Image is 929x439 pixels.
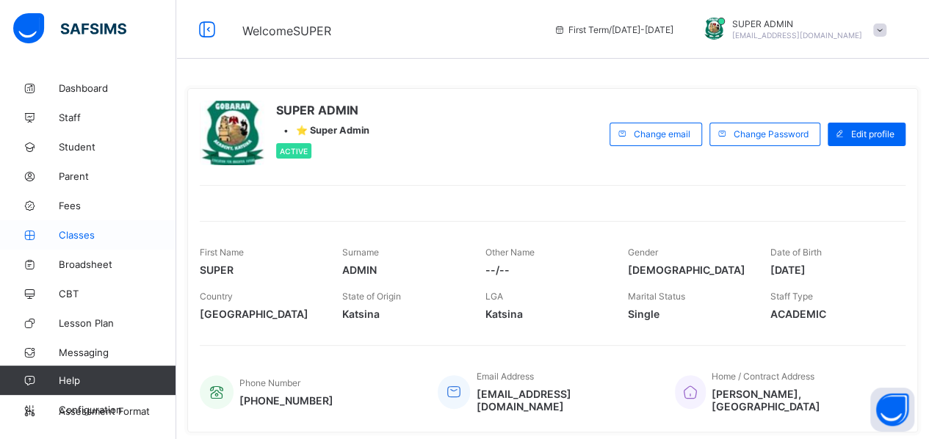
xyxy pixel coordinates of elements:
span: [GEOGRAPHIC_DATA] [200,308,320,320]
span: Email Address [476,371,533,382]
span: [PERSON_NAME], [GEOGRAPHIC_DATA] [712,388,891,413]
span: session/term information [554,24,673,35]
span: Other Name [485,247,534,258]
span: Classes [59,229,176,241]
span: State of Origin [342,291,401,302]
span: Marital Status [628,291,685,302]
span: Phone Number [239,377,300,388]
span: Katsina [485,308,605,320]
span: SUPER [200,264,320,276]
span: Surname [342,247,379,258]
span: ACADEMIC [770,308,891,320]
span: CBT [59,288,176,300]
span: Home / Contract Address [712,371,814,382]
span: SUPER ADMIN [732,18,862,29]
span: [DEMOGRAPHIC_DATA] [628,264,748,276]
button: Open asap [870,388,914,432]
span: ⭐ Super Admin [296,125,369,136]
span: [PHONE_NUMBER] [239,394,333,407]
span: Welcome SUPER [242,23,331,38]
span: LGA [485,291,502,302]
span: Katsina [342,308,463,320]
span: Gender [628,247,658,258]
span: [EMAIL_ADDRESS][DOMAIN_NAME] [476,388,653,413]
span: Active [280,147,308,156]
span: Dashboard [59,82,176,94]
span: Country [200,291,233,302]
span: Staff Type [770,291,813,302]
span: Lesson Plan [59,317,176,329]
span: Date of Birth [770,247,822,258]
span: [DATE] [770,264,891,276]
div: • [276,125,369,136]
span: Configuration [59,404,176,416]
span: Student [59,141,176,153]
span: --/-- [485,264,605,276]
span: Change Password [734,128,809,139]
span: Edit profile [851,128,894,139]
span: Single [628,308,748,320]
span: Staff [59,112,176,123]
img: safsims [13,13,126,44]
span: Parent [59,170,176,182]
span: Messaging [59,347,176,358]
div: SUPERADMIN [688,18,894,42]
span: Broadsheet [59,258,176,270]
span: Help [59,374,176,386]
span: First Name [200,247,244,258]
span: Fees [59,200,176,211]
span: ADMIN [342,264,463,276]
span: [EMAIL_ADDRESS][DOMAIN_NAME] [732,31,862,40]
span: Change email [634,128,690,139]
span: SUPER ADMIN [276,103,369,117]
